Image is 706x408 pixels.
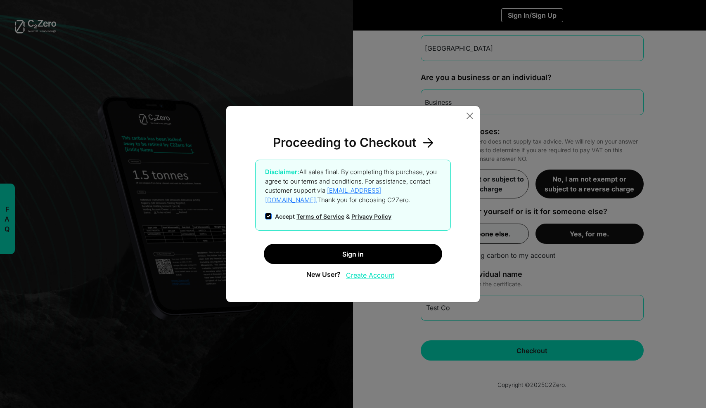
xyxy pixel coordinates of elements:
[275,212,391,221] label: Accept &
[341,267,400,283] button: New User?
[264,244,442,264] button: Sign in
[463,109,476,123] button: Close
[265,186,381,204] a: [EMAIL_ADDRESS][DOMAIN_NAME].
[265,167,441,205] p: All sales final. By completing this purchase, you agree to our terms and conditions. For assistan...
[351,213,391,220] a: Privacy Policy
[306,267,400,283] label: New User?
[296,213,344,220] a: Terms of Service
[265,168,299,176] span: Disclaimer:
[423,138,433,150] img: arrow-forward
[273,135,423,150] h1: Proceeding to Checkout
